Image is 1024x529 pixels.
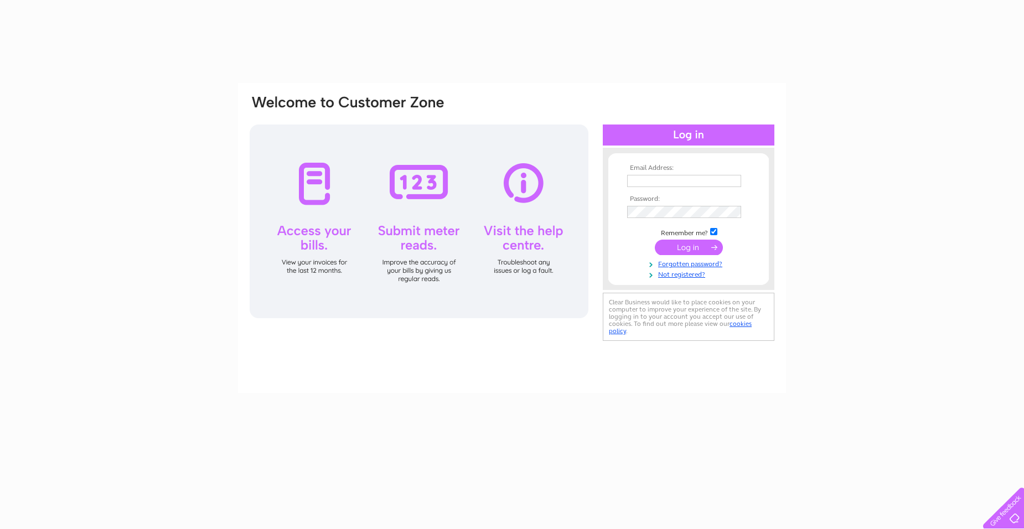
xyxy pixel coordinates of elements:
[603,293,774,341] div: Clear Business would like to place cookies on your computer to improve your experience of the sit...
[627,268,753,279] a: Not registered?
[655,240,723,255] input: Submit
[624,164,753,172] th: Email Address:
[624,226,753,237] td: Remember me?
[624,195,753,203] th: Password:
[627,258,753,268] a: Forgotten password?
[609,320,752,335] a: cookies policy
